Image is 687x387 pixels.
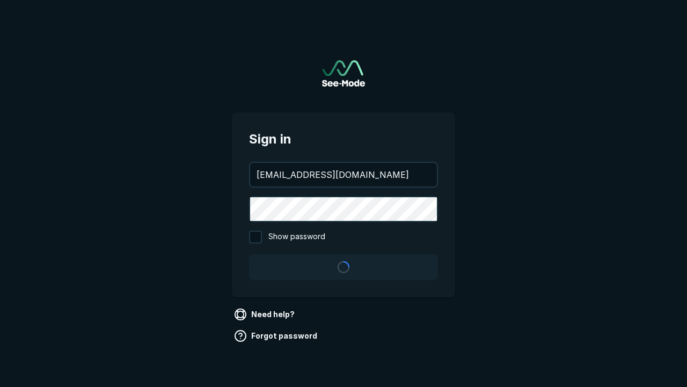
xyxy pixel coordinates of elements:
input: your@email.com [250,163,437,187]
a: Need help? [232,306,299,323]
img: See-Mode Logo [322,60,365,87]
a: Go to sign in [322,60,365,87]
a: Forgot password [232,327,321,345]
span: Sign in [249,130,438,149]
span: Show password [268,231,325,243]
